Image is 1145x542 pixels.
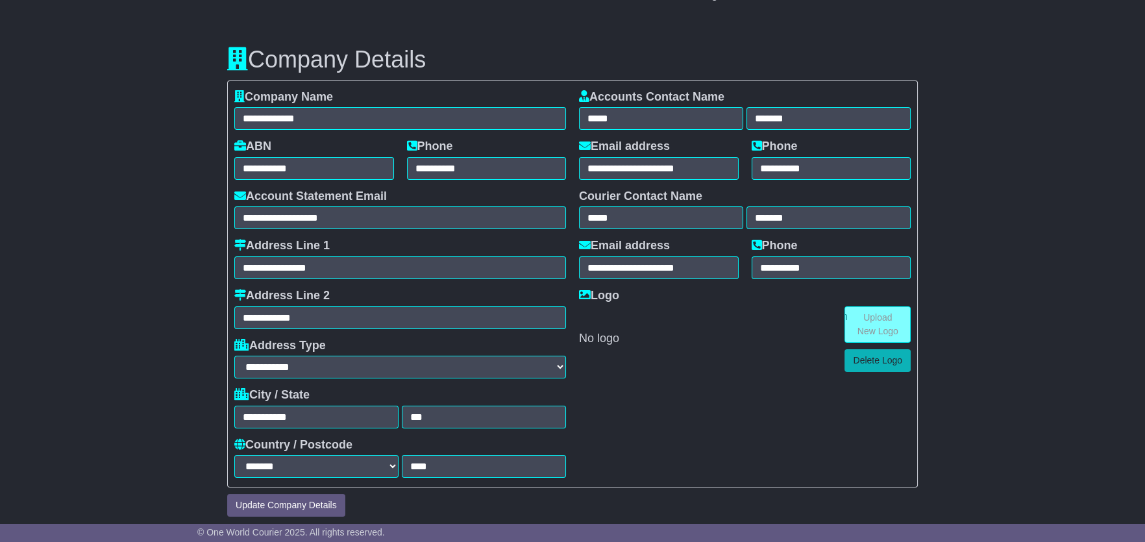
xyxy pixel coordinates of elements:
[752,239,798,253] label: Phone
[579,332,619,345] span: No logo
[234,90,333,105] label: Company Name
[234,438,352,452] label: Country / Postcode
[234,339,326,353] label: Address Type
[234,190,387,204] label: Account Statement Email
[579,140,670,154] label: Email address
[227,494,345,517] button: Update Company Details
[234,388,310,402] label: City / State
[579,289,619,303] label: Logo
[579,90,724,105] label: Accounts Contact Name
[197,527,385,537] span: © One World Courier 2025. All rights reserved.
[844,306,911,343] a: Upload New Logo
[579,190,702,204] label: Courier Contact Name
[234,140,271,154] label: ABN
[407,140,453,154] label: Phone
[234,239,330,253] label: Address Line 1
[752,140,798,154] label: Phone
[227,47,918,73] h3: Company Details
[234,289,330,303] label: Address Line 2
[579,239,670,253] label: Email address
